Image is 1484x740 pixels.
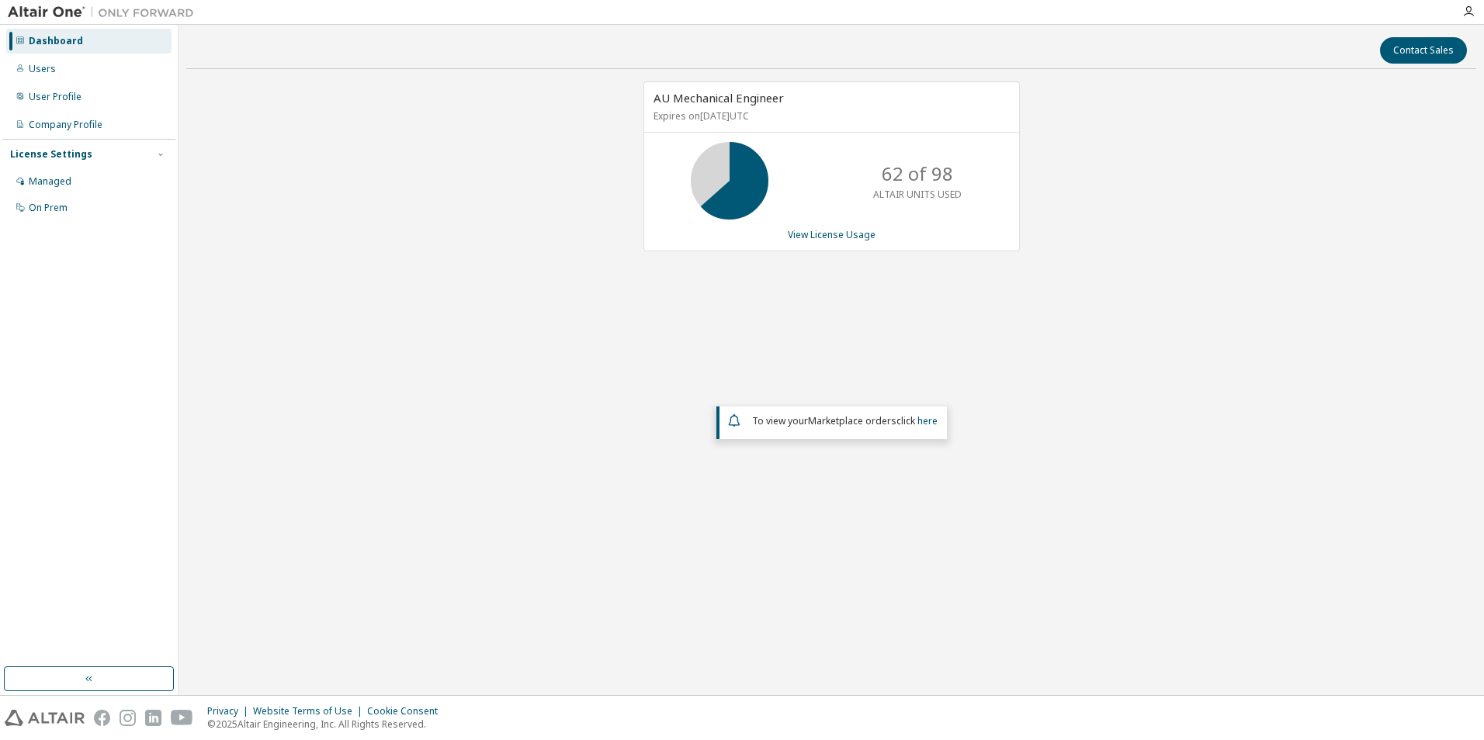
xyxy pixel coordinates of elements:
span: To view your click [752,414,938,427]
p: Expires on [DATE] UTC [654,109,1006,123]
img: youtube.svg [171,710,193,726]
div: License Settings [10,148,92,161]
div: Company Profile [29,119,102,131]
img: altair_logo.svg [5,710,85,726]
img: instagram.svg [120,710,136,726]
p: 62 of 98 [882,161,953,187]
a: View License Usage [788,228,875,241]
div: Cookie Consent [367,705,447,718]
p: ALTAIR UNITS USED [873,188,962,201]
div: Website Terms of Use [253,705,367,718]
div: On Prem [29,202,68,214]
div: Users [29,63,56,75]
img: linkedin.svg [145,710,161,726]
em: Marketplace orders [808,414,896,427]
img: Altair One [8,5,202,20]
img: facebook.svg [94,710,110,726]
a: here [917,414,938,427]
div: User Profile [29,91,81,103]
div: Managed [29,175,71,188]
button: Contact Sales [1380,37,1467,64]
div: Privacy [207,705,253,718]
span: AU Mechanical Engineer [654,90,784,105]
div: Dashboard [29,35,83,47]
p: © 2025 Altair Engineering, Inc. All Rights Reserved. [207,718,447,731]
